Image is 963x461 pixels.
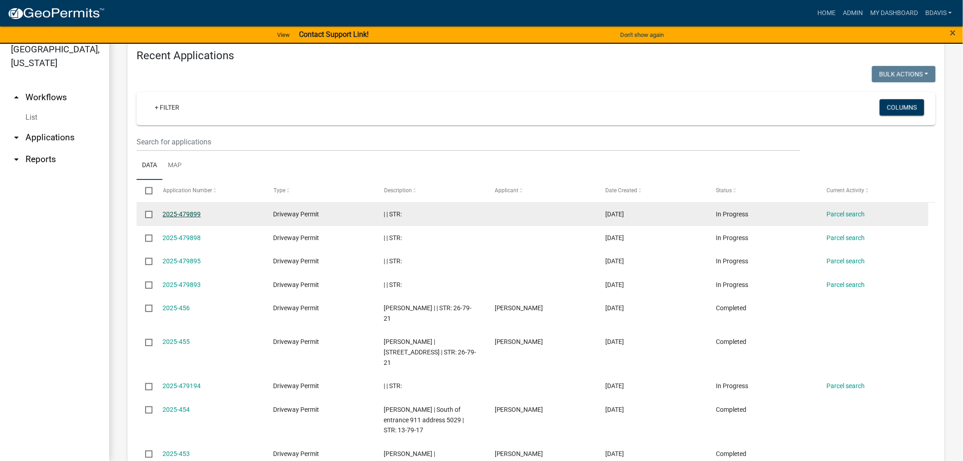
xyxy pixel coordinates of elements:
[716,304,746,312] span: Completed
[839,5,867,22] a: Admin
[163,234,201,241] a: 2025-479898
[880,99,924,116] button: Columns
[605,382,624,389] span: 09/16/2025
[11,154,22,165] i: arrow_drop_down
[826,257,865,265] a: Parcel search
[922,5,956,22] a: bdavis
[163,281,201,288] a: 2025-479893
[716,234,748,241] span: In Progress
[826,234,865,241] a: Parcel search
[384,187,412,194] span: Description
[716,450,746,457] span: Completed
[495,304,543,312] span: Marvin McReynolds
[605,234,624,241] span: 09/17/2025
[137,49,936,62] h4: Recent Applications
[274,382,319,389] span: Driveway Permit
[814,5,839,22] a: Home
[384,338,476,366] span: Marvin McReynolds | 11395 S 60TH AVE W | STR: 26-79-21
[826,210,865,218] a: Parcel search
[605,406,624,413] span: 09/15/2025
[872,66,936,82] button: Bulk Actions
[716,281,748,288] span: In Progress
[605,257,624,265] span: 09/17/2025
[605,450,624,457] span: 09/09/2025
[950,26,956,39] span: ×
[274,257,319,265] span: Driveway Permit
[605,281,624,288] span: 09/17/2025
[495,450,543,457] span: Wayne Landuyt
[163,210,201,218] a: 2025-479899
[264,180,375,202] datatable-header-cell: Type
[274,406,319,413] span: Driveway Permit
[163,338,190,345] a: 2025-455
[11,132,22,143] i: arrow_drop_down
[486,180,597,202] datatable-header-cell: Applicant
[163,304,190,312] a: 2025-456
[826,281,865,288] a: Parcel search
[384,281,402,288] span: | | STR:
[716,187,732,194] span: Status
[11,92,22,103] i: arrow_drop_up
[597,180,707,202] datatable-header-cell: Date Created
[716,210,748,218] span: In Progress
[605,210,624,218] span: 09/17/2025
[707,180,818,202] datatable-header-cell: Status
[274,450,319,457] span: Driveway Permit
[299,30,369,39] strong: Contact Support Link!
[950,27,956,38] button: Close
[605,304,624,312] span: 09/16/2025
[818,180,928,202] datatable-header-cell: Current Activity
[274,27,294,42] a: View
[147,99,187,116] a: + Filter
[605,338,624,345] span: 09/16/2025
[384,234,402,241] span: | | STR:
[826,382,865,389] a: Parcel search
[163,382,201,389] a: 2025-479194
[716,257,748,265] span: In Progress
[384,406,464,434] span: Benjamin Conover | South of entrance 911 address 5029 | STR: 13-79-17
[274,187,285,194] span: Type
[274,234,319,241] span: Driveway Permit
[274,281,319,288] span: Driveway Permit
[163,450,190,457] a: 2025-453
[716,406,746,413] span: Completed
[826,187,864,194] span: Current Activity
[137,151,162,180] a: Data
[384,210,402,218] span: | | STR:
[605,187,637,194] span: Date Created
[274,338,319,345] span: Driveway Permit
[163,187,213,194] span: Application Number
[495,406,543,413] span: Benjamin Conover
[495,187,518,194] span: Applicant
[162,151,187,180] a: Map
[495,338,543,345] span: Marvin McReynolds
[154,180,264,202] datatable-header-cell: Application Number
[137,180,154,202] datatable-header-cell: Select
[384,382,402,389] span: | | STR:
[274,304,319,312] span: Driveway Permit
[163,257,201,265] a: 2025-479895
[137,133,800,151] input: Search for applications
[867,5,922,22] a: My Dashboard
[375,180,486,202] datatable-header-cell: Description
[716,382,748,389] span: In Progress
[617,27,668,42] button: Don't show again
[384,257,402,265] span: | | STR:
[163,406,190,413] a: 2025-454
[274,210,319,218] span: Driveway Permit
[716,338,746,345] span: Completed
[384,304,472,322] span: Marvin McReynolds | | STR: 26-79-21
